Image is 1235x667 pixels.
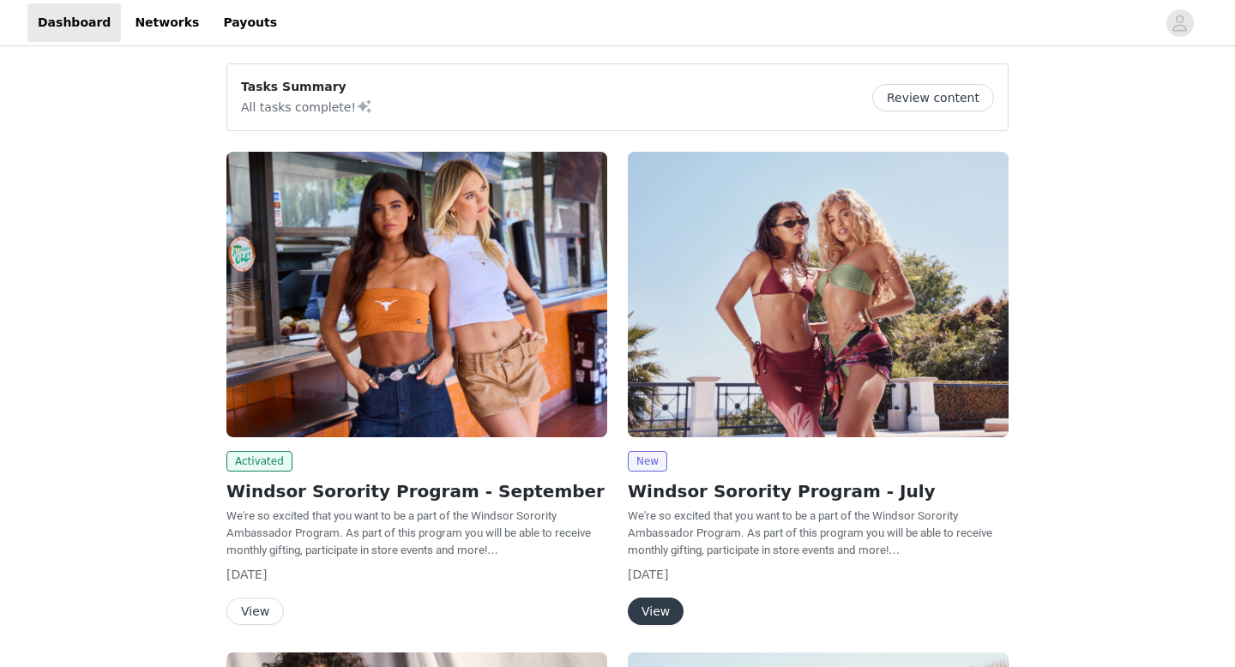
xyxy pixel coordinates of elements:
a: View [226,605,284,618]
h2: Windsor Sorority Program - September [226,478,607,504]
img: Windsor [226,152,607,437]
p: Tasks Summary [241,78,373,96]
h2: Windsor Sorority Program - July [628,478,1009,504]
button: Review content [872,84,994,111]
span: [DATE] [628,568,668,581]
a: Dashboard [27,3,121,42]
span: We're so excited that you want to be a part of the Windsor Sorority Ambassador Program. As part o... [628,509,992,556]
span: New [628,451,667,472]
p: All tasks complete! [241,96,373,117]
img: Windsor [628,152,1009,437]
a: View [628,605,684,618]
a: Payouts [213,3,287,42]
span: We're so excited that you want to be a part of the Windsor Sorority Ambassador Program. As part o... [226,509,591,556]
div: avatar [1172,9,1188,37]
button: View [226,598,284,625]
button: View [628,598,684,625]
span: Activated [226,451,292,472]
a: Networks [124,3,209,42]
span: [DATE] [226,568,267,581]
